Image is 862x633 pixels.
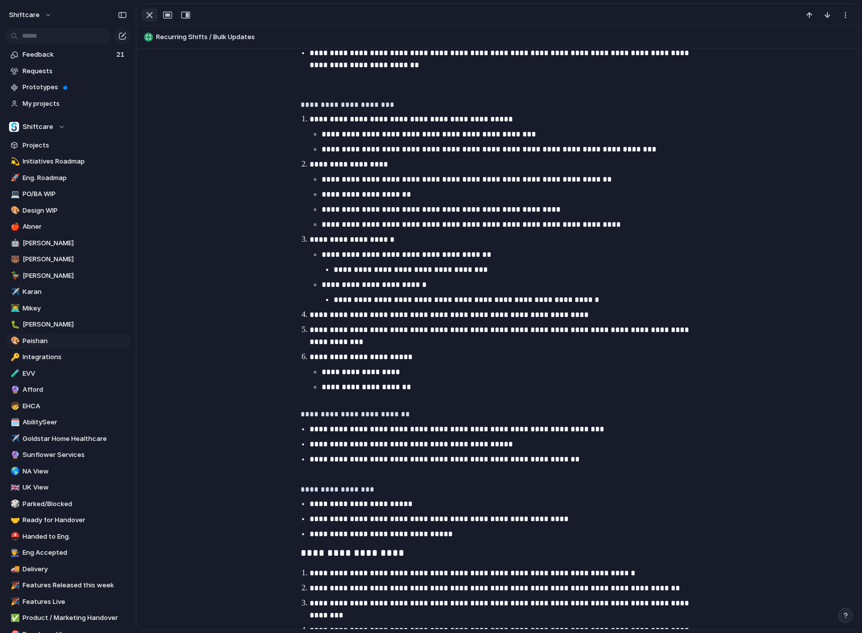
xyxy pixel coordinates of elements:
a: My projects [5,96,130,111]
span: Feedback [23,50,113,60]
span: Abner [23,222,127,232]
span: Requests [23,66,127,76]
button: 🌎 [9,466,19,477]
a: Projects [5,138,130,153]
a: 🎨Peishan [5,334,130,349]
span: Eng Accepted [23,548,127,558]
span: Parked/Blocked [23,499,127,509]
div: 🍎 [11,221,18,233]
div: 🚀 [11,172,18,184]
div: 🤖 [11,237,18,249]
button: 🐻 [9,254,19,264]
button: 🎲 [9,499,19,509]
span: Design WIP [23,206,127,216]
div: ✅ [11,612,18,624]
div: 🐛[PERSON_NAME] [5,317,130,332]
a: ✈️Goldstar Home Healthcare [5,431,130,446]
button: 🧒 [9,401,19,411]
span: [PERSON_NAME] [23,238,127,248]
div: 🔮 [11,384,18,396]
div: 🎨 [11,335,18,347]
a: 🗓️AbilitySeer [5,415,130,430]
a: 🔮Afford [5,382,130,397]
button: 🎉 [9,580,19,590]
div: 💫 [11,156,18,168]
div: 🎉 [11,596,18,607]
div: ✈️ [11,433,18,444]
button: 🎉 [9,597,19,607]
button: 🗓️ [9,417,19,427]
div: 🎉 [11,580,18,591]
span: Afford [23,385,127,395]
div: 🚚 [11,563,18,575]
span: My projects [23,99,127,109]
button: 🇬🇧 [9,483,19,493]
button: ⛑️ [9,532,19,542]
a: 🦆[PERSON_NAME] [5,268,130,283]
a: 🧒EHCA [5,399,130,414]
div: ⛑️ [11,531,18,542]
div: 🐻[PERSON_NAME] [5,252,130,267]
a: ✅Product / Marketing Handover [5,610,130,625]
a: 🎉Features Released this week [5,578,130,593]
span: Projects [23,140,127,150]
a: 💫Initiatives Roadmap [5,154,130,169]
div: 🇬🇧UK View [5,480,130,495]
div: 🇬🇧 [11,482,18,494]
span: UK View [23,483,127,493]
a: 🚚Delivery [5,562,130,577]
a: 🤖[PERSON_NAME] [5,236,130,251]
button: Shiftcare [5,119,130,134]
span: Mikey [23,303,127,313]
span: Delivery [23,564,127,574]
span: Sunflower Services [23,450,127,460]
a: 🎉Features Live [5,594,130,609]
div: 🌎 [11,465,18,477]
a: 👨‍🏭Eng Accepted [5,545,130,560]
a: 🎲Parked/Blocked [5,497,130,512]
button: 🤝 [9,515,19,525]
div: 🔮 [11,449,18,461]
a: 🔑Integrations [5,350,130,365]
span: Features Released this week [23,580,127,590]
div: 💻 [11,189,18,200]
div: 🚀Eng. Roadmap [5,171,130,186]
a: Requests [5,64,130,79]
span: [PERSON_NAME] [23,254,127,264]
a: ⛑️Handed to Eng. [5,529,130,544]
span: Prototypes [23,82,127,92]
span: [PERSON_NAME] [23,320,127,330]
div: 🗓️ [11,417,18,428]
div: 🦆 [11,270,18,281]
div: 🔮Sunflower Services [5,447,130,462]
button: ✈️ [9,434,19,444]
div: ✈️Karan [5,284,130,299]
button: 🚚 [9,564,19,574]
a: 🍎Abner [5,219,130,234]
a: 🎨Design WIP [5,203,130,218]
button: shiftcare [5,7,57,23]
div: 🤝Ready for Handover [5,513,130,528]
button: 🚀 [9,173,19,183]
a: 💻PO/BA WIP [5,187,130,202]
span: Handed to Eng. [23,532,127,542]
span: Integrations [23,352,127,362]
button: 🎨 [9,206,19,216]
a: 🧪EVV [5,366,130,381]
span: Features Live [23,597,127,607]
button: ✅ [9,613,19,623]
button: 🦆 [9,271,19,281]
